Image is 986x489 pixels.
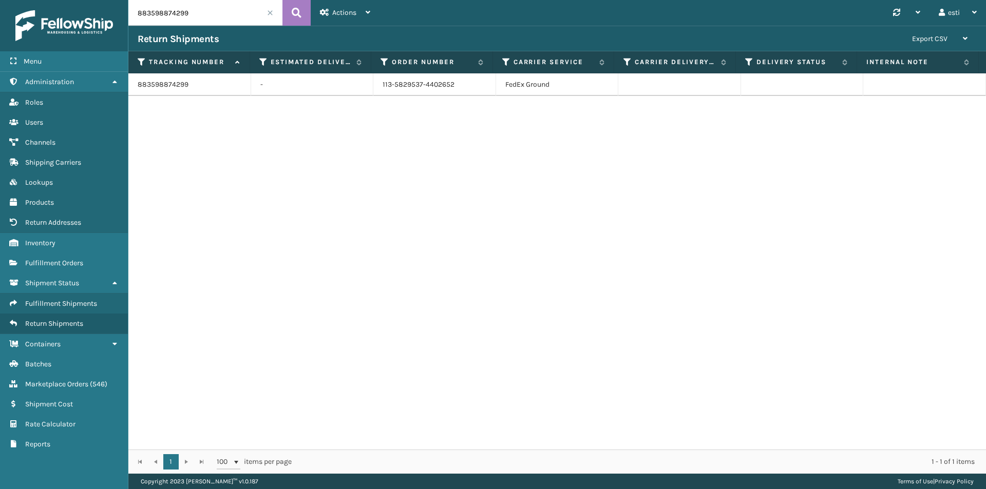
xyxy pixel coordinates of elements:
span: Actions [332,8,356,17]
span: Fulfillment Shipments [25,299,97,308]
p: Copyright 2023 [PERSON_NAME]™ v 1.0.187 [141,474,258,489]
td: FedEx Ground [496,73,619,96]
span: Roles [25,98,43,107]
span: Lookups [25,178,53,187]
span: Marketplace Orders [25,380,88,388]
span: 100 [217,457,232,467]
span: Shipping Carriers [25,158,81,167]
label: Tracking Number [149,57,230,67]
span: Inventory [25,239,55,247]
label: Delivery Status [756,57,838,67]
div: | [898,474,974,489]
td: 113-5829537-4402652 [373,73,496,96]
span: Users [25,118,43,127]
td: - [251,73,374,96]
span: Batches [25,360,51,368]
span: Menu [24,57,42,66]
span: Reports [25,440,50,448]
span: Shipment Cost [25,400,73,408]
label: Order Number [392,57,473,67]
span: Channels [25,138,55,147]
label: Carrier Delivery Status [635,57,716,67]
h3: Return Shipments [138,33,219,45]
a: 1 [163,454,179,470]
span: Containers [25,340,61,348]
span: ( 546 ) [90,380,107,388]
img: logo [15,10,113,41]
span: Products [25,198,54,207]
label: Estimated Delivery Date [271,57,352,67]
div: 1 - 1 of 1 items [306,457,975,467]
label: Internal Note [866,57,959,67]
span: Shipment Status [25,279,79,287]
a: Privacy Policy [935,478,974,485]
span: items per page [217,454,292,470]
a: 883598874299 [138,80,188,89]
label: Carrier Service [514,57,595,67]
span: Rate Calculator [25,420,75,428]
span: Return Addresses [25,218,81,227]
span: Administration [25,77,74,86]
span: Return Shipments [25,319,83,328]
span: Export CSV [912,34,947,43]
span: Fulfillment Orders [25,259,83,267]
a: Terms of Use [898,478,933,485]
